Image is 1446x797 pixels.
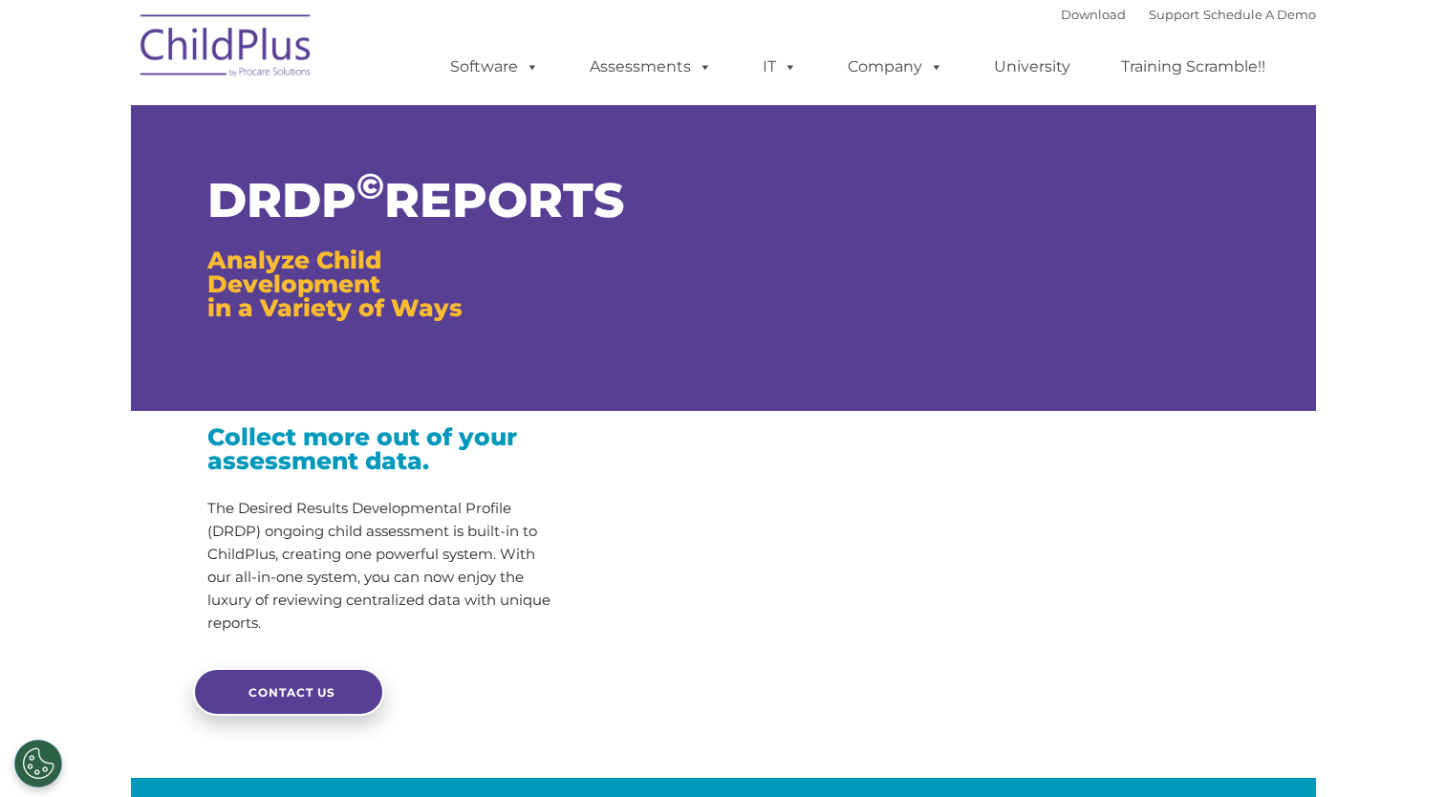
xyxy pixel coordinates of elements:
a: Training Scramble!! [1102,48,1284,86]
span: CONTACT US [248,685,335,700]
p: The Desired Results Developmental Profile (DRDP) ongoing child assessment is built-in to ChildPlu... [207,497,558,635]
h1: DRDP REPORTS [207,177,558,225]
a: University [975,48,1090,86]
span: in a Variety of Ways [207,293,463,322]
a: IT [744,48,816,86]
a: Schedule A Demo [1203,7,1316,22]
span: Analyze Child Development [207,246,381,298]
a: Company [829,48,962,86]
a: CONTACT US [193,668,384,716]
a: Assessments [571,48,731,86]
a: Download [1061,7,1126,22]
img: ChildPlus by Procare Solutions [131,1,322,97]
h3: Collect more out of your assessment data. [207,425,558,473]
a: Support [1149,7,1199,22]
font: | [1061,7,1316,22]
sup: © [356,164,384,207]
a: Software [431,48,558,86]
button: Cookies Settings [14,740,62,787]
